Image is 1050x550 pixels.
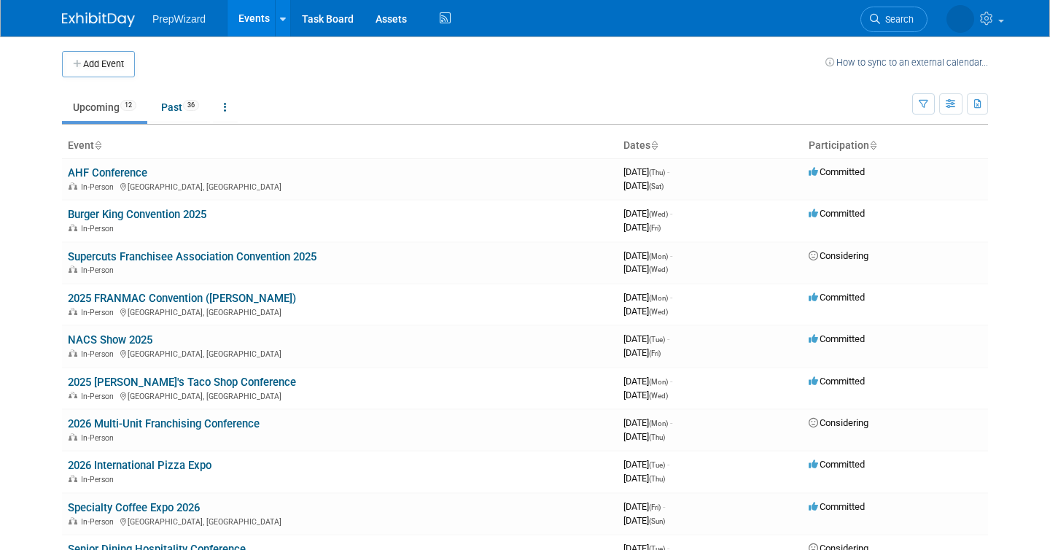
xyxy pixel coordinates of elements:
span: [DATE] [623,431,665,442]
span: Considering [809,250,868,261]
span: [DATE] [623,501,665,512]
a: NACS Show 2025 [68,333,152,346]
span: - [667,459,669,470]
span: [DATE] [623,347,661,358]
span: (Mon) [649,252,668,260]
img: In-Person Event [69,475,77,482]
span: - [670,417,672,428]
span: - [663,501,665,512]
a: AHF Conference [68,166,147,179]
span: Search [880,14,914,25]
span: [DATE] [623,417,672,428]
img: In-Person Event [69,517,77,524]
span: [DATE] [623,180,664,191]
a: Burger King Convention 2025 [68,208,206,221]
a: Supercuts Franchisee Association Convention 2025 [68,250,316,263]
span: In-Person [81,433,118,443]
img: In-Person Event [69,224,77,231]
span: Committed [809,166,865,177]
img: In-Person Event [69,266,77,273]
span: (Wed) [649,308,668,316]
div: [GEOGRAPHIC_DATA], [GEOGRAPHIC_DATA] [68,390,612,401]
a: Sort by Start Date [650,139,658,151]
span: [DATE] [623,263,668,274]
span: (Thu) [649,433,665,441]
span: (Fri) [649,503,661,511]
span: - [667,166,669,177]
span: (Fri) [649,224,661,232]
span: Committed [809,501,865,512]
div: [GEOGRAPHIC_DATA], [GEOGRAPHIC_DATA] [68,347,612,359]
span: In-Person [81,349,118,359]
span: Committed [809,333,865,344]
a: Specialty Coffee Expo 2026 [68,501,200,514]
div: [GEOGRAPHIC_DATA], [GEOGRAPHIC_DATA] [68,515,612,527]
a: Sort by Participation Type [869,139,876,151]
span: - [670,292,672,303]
span: - [670,376,672,387]
span: [DATE] [623,292,672,303]
button: Add Event [62,51,135,77]
img: ExhibitDay [62,12,135,27]
span: PrepWizard [152,13,206,25]
span: (Fri) [649,349,661,357]
span: (Sat) [649,182,664,190]
span: (Thu) [649,169,665,177]
img: In-Person Event [69,392,77,399]
span: In-Person [81,517,118,527]
span: (Sun) [649,517,665,525]
span: - [667,333,669,344]
span: In-Person [81,266,118,275]
span: [DATE] [623,306,668,317]
span: In-Person [81,224,118,233]
span: [DATE] [623,515,665,526]
span: (Mon) [649,419,668,427]
span: - [670,250,672,261]
span: [DATE] [623,459,669,470]
img: In-Person Event [69,308,77,315]
span: [DATE] [623,208,672,219]
a: 2026 International Pizza Expo [68,459,211,472]
span: In-Person [81,392,118,401]
span: Committed [809,292,865,303]
span: [DATE] [623,333,669,344]
img: In-Person Event [69,349,77,357]
span: [DATE] [623,376,672,387]
span: 36 [183,100,199,111]
span: [DATE] [623,473,665,484]
a: Sort by Event Name [94,139,101,151]
span: (Tue) [649,461,665,469]
a: 2025 FRANMAC Convention ([PERSON_NAME]) [68,292,296,305]
img: In-Person Event [69,182,77,190]
a: Search [860,7,927,32]
div: [GEOGRAPHIC_DATA], [GEOGRAPHIC_DATA] [68,306,612,317]
span: [DATE] [623,222,661,233]
th: Dates [618,133,803,158]
span: (Wed) [649,210,668,218]
img: Addison Ironside [946,5,974,33]
a: 2025 [PERSON_NAME]'s Taco Shop Conference [68,376,296,389]
span: - [670,208,672,219]
a: Past36 [150,93,210,121]
span: [DATE] [623,250,672,261]
span: In-Person [81,308,118,317]
th: Event [62,133,618,158]
span: (Mon) [649,378,668,386]
span: Committed [809,376,865,387]
span: (Mon) [649,294,668,302]
span: (Tue) [649,336,665,344]
span: Committed [809,208,865,219]
span: Considering [809,417,868,428]
a: 2026 Multi-Unit Franchising Conference [68,417,260,430]
th: Participation [803,133,988,158]
span: (Thu) [649,475,665,483]
div: [GEOGRAPHIC_DATA], [GEOGRAPHIC_DATA] [68,180,612,192]
span: 12 [120,100,136,111]
span: [DATE] [623,390,668,400]
a: How to sync to an external calendar... [825,57,988,68]
span: In-Person [81,182,118,192]
span: In-Person [81,475,118,484]
span: (Wed) [649,392,668,400]
span: [DATE] [623,166,669,177]
img: In-Person Event [69,433,77,441]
